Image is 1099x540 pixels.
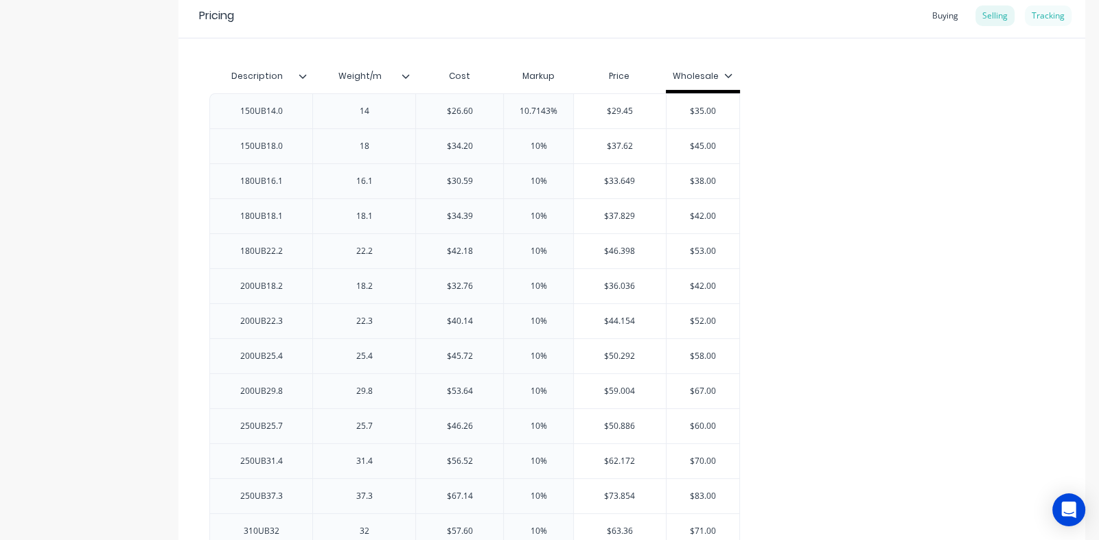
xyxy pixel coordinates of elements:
div: 31.4 [330,452,399,470]
div: $42.18 [416,234,503,268]
div: Wholesale [673,70,732,82]
div: Weight/m [312,59,407,93]
div: 25.4 [330,347,399,365]
div: $73.854 [574,479,666,513]
div: 250UB31.4 [227,452,296,470]
div: 10% [504,269,573,303]
div: 22.2 [330,242,399,260]
div: 150UB14.0 [227,102,296,120]
div: $33.649 [574,164,666,198]
div: 18 [330,137,399,155]
div: 200UB25.425.4$45.7210%$50.292$58.00 [209,338,740,373]
div: 32 [330,522,399,540]
div: 200UB22.322.3$40.1410%$44.154$52.00 [209,303,740,338]
div: 37.3 [330,487,399,505]
div: $45.72 [416,339,503,373]
div: $45.00 [667,129,740,163]
div: Price [573,62,666,90]
div: $44.154 [574,304,666,338]
div: $53.00 [667,234,740,268]
div: 29.8 [330,382,399,400]
div: $50.292 [574,339,666,373]
div: 150UB14.014$26.6010.7143%$29.45$35.00 [209,93,740,128]
div: $36.036 [574,269,666,303]
div: 180UB16.1 [227,172,296,190]
div: $37.829 [574,199,666,233]
div: $42.00 [667,269,740,303]
div: 150UB18.0 [227,137,296,155]
div: 200UB22.3 [227,312,296,330]
div: 10% [504,234,573,268]
div: Description [209,59,304,93]
div: 10.7143% [504,94,573,128]
div: $40.14 [416,304,503,338]
div: $34.20 [416,129,503,163]
div: $67.14 [416,479,503,513]
div: Weight/m [312,62,415,90]
div: 180UB22.222.2$42.1810%$46.398$53.00 [209,233,740,268]
div: $46.398 [574,234,666,268]
div: $60.00 [667,409,740,443]
div: 10% [504,304,573,338]
div: $58.00 [667,339,740,373]
div: 10% [504,479,573,513]
div: Open Intercom Messenger [1052,493,1085,526]
div: Pricing [199,8,234,24]
div: $42.00 [667,199,740,233]
div: 10% [504,374,573,408]
div: 250UB25.725.7$46.2610%$50.886$60.00 [209,408,740,443]
div: Selling [975,5,1015,26]
div: 16.1 [330,172,399,190]
div: $67.00 [667,374,740,408]
div: $59.004 [574,374,666,408]
div: $26.60 [416,94,503,128]
div: 18.1 [330,207,399,225]
div: $29.45 [574,94,666,128]
div: 10% [504,339,573,373]
div: $35.00 [667,94,740,128]
div: 200UB18.218.2$32.7610%$36.036$42.00 [209,268,740,303]
div: 25.7 [330,417,399,435]
div: Markup [503,62,573,90]
div: $53.64 [416,374,503,408]
div: 10% [504,129,573,163]
div: 180UB16.116.1$30.5910%$33.649$38.00 [209,163,740,198]
div: 250UB31.431.4$56.5210%$62.172$70.00 [209,443,740,478]
div: 10% [504,409,573,443]
div: $34.39 [416,199,503,233]
div: 310UB32 [227,522,296,540]
div: Cost [415,62,503,90]
div: 250UB37.337.3$67.1410%$73.854$83.00 [209,478,740,513]
div: $83.00 [667,479,740,513]
div: $52.00 [667,304,740,338]
div: 14 [330,102,399,120]
div: $46.26 [416,409,503,443]
div: 200UB29.8 [227,382,296,400]
div: 180UB18.118.1$34.3910%$37.829$42.00 [209,198,740,233]
div: 250UB37.3 [227,487,296,505]
div: 180UB18.1 [227,207,296,225]
div: 250UB25.7 [227,417,296,435]
div: $37.62 [574,129,666,163]
div: 150UB18.018$34.2010%$37.62$45.00 [209,128,740,163]
div: Tracking [1025,5,1072,26]
div: 18.2 [330,277,399,295]
div: Buying [925,5,965,26]
div: 180UB22.2 [227,242,296,260]
div: $38.00 [667,164,740,198]
div: 10% [504,444,573,478]
div: $32.76 [416,269,503,303]
div: 200UB29.829.8$53.6410%$59.004$67.00 [209,373,740,408]
div: 22.3 [330,312,399,330]
div: $70.00 [667,444,740,478]
div: 200UB18.2 [227,277,296,295]
div: Description [209,62,312,90]
div: 200UB25.4 [227,347,296,365]
div: $50.886 [574,409,666,443]
div: $56.52 [416,444,503,478]
div: 10% [504,164,573,198]
div: $62.172 [574,444,666,478]
div: 10% [504,199,573,233]
div: $30.59 [416,164,503,198]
